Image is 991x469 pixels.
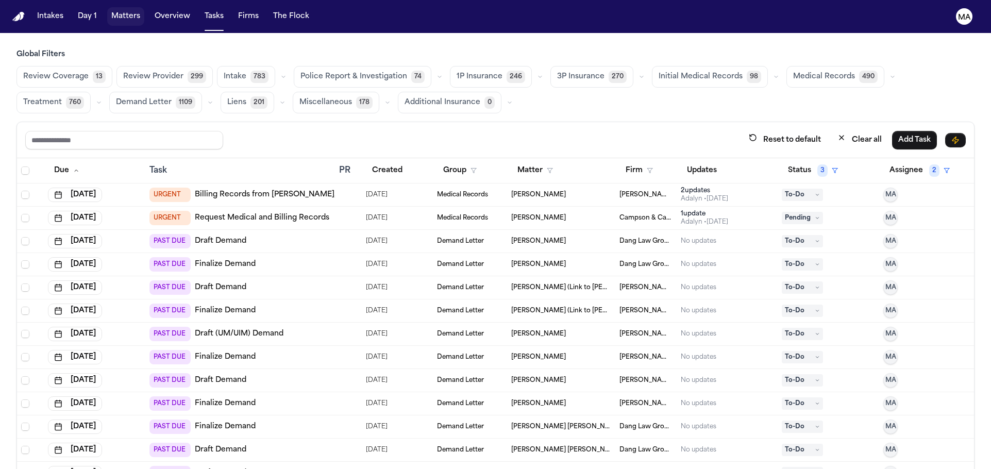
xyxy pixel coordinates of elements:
button: Immediate Task [945,133,966,147]
button: Miscellaneous178 [293,92,379,113]
img: Finch Logo [12,12,25,22]
span: 201 [250,96,267,109]
span: 74 [411,71,425,83]
button: Review Provider299 [116,66,213,88]
button: Demand Letter1109 [109,92,202,113]
span: 270 [609,71,627,83]
span: Review Provider [123,72,183,82]
span: 246 [507,71,525,83]
span: 3P Insurance [557,72,604,82]
span: 783 [250,71,268,83]
button: Liens201 [221,92,274,113]
button: Additional Insurance0 [398,92,501,113]
a: Home [12,12,25,22]
button: 3P Insurance270 [550,66,633,88]
span: 760 [66,96,84,109]
button: The Flock [269,7,313,26]
button: Police Report & Investigation74 [294,66,431,88]
span: 178 [356,96,373,109]
span: Liens [227,97,246,108]
span: 490 [859,71,878,83]
span: 299 [188,71,206,83]
span: Police Report & Investigation [300,72,407,82]
span: Miscellaneous [299,97,352,108]
button: Matters [107,7,144,26]
button: Day 1 [74,7,101,26]
button: Intakes [33,7,68,26]
button: Overview [150,7,194,26]
button: Clear all [831,130,888,149]
button: 1P Insurance246 [450,66,532,88]
button: Intake783 [217,66,275,88]
span: Treatment [23,97,62,108]
span: 98 [747,71,761,83]
h3: Global Filters [16,49,975,60]
button: Medical Records490 [786,66,884,88]
span: Medical Records [793,72,855,82]
span: Additional Insurance [405,97,480,108]
button: Reset to default [743,130,827,149]
button: Add Task [892,131,937,149]
span: Initial Medical Records [659,72,743,82]
span: 0 [484,96,495,109]
span: Intake [224,72,246,82]
span: 1109 [176,96,195,109]
button: Tasks [200,7,228,26]
span: Review Coverage [23,72,89,82]
button: Firms [234,7,263,26]
span: 13 [93,71,106,83]
span: 1P Insurance [457,72,502,82]
span: Demand Letter [116,97,172,108]
button: Review Coverage13 [16,66,112,88]
button: Treatment760 [16,92,91,113]
button: Initial Medical Records98 [652,66,768,88]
